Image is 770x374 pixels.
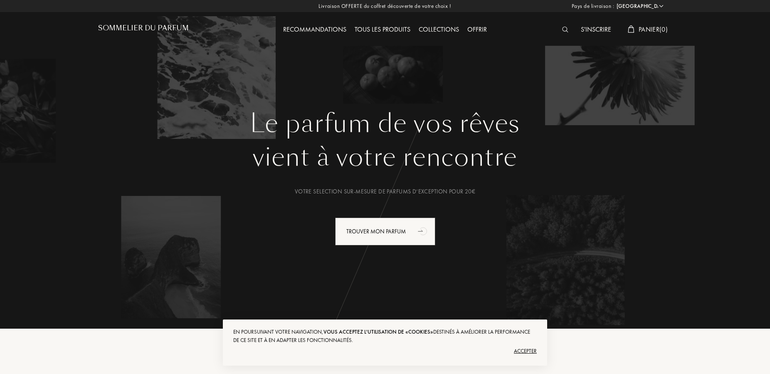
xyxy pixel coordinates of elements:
[329,218,442,245] a: Trouver mon parfumanimation
[104,139,666,176] div: vient à votre rencontre
[233,328,537,344] div: En poursuivant votre navigation, destinés à améliorer la performance de ce site et à en adapter l...
[233,344,537,358] div: Accepter
[572,2,615,10] span: Pays de livraison :
[415,223,432,239] div: animation
[98,24,189,32] h1: Sommelier du Parfum
[279,25,350,35] div: Recommandations
[350,25,415,35] div: Tous les produits
[350,25,415,34] a: Tous les produits
[463,25,491,34] a: Offrir
[639,25,668,34] span: Panier ( 0 )
[562,27,568,32] img: search_icn_white.svg
[628,25,634,33] img: cart_white.svg
[577,25,615,34] a: S'inscrire
[577,25,615,35] div: S'inscrire
[658,3,664,9] img: arrow_w.png
[104,187,666,196] div: Votre selection sur-mesure de parfums d’exception pour 20€
[415,25,463,34] a: Collections
[463,25,491,35] div: Offrir
[415,25,463,35] div: Collections
[335,218,435,245] div: Trouver mon parfum
[279,25,350,34] a: Recommandations
[323,328,433,335] span: vous acceptez l'utilisation de «cookies»
[104,109,666,139] h1: Le parfum de vos rêves
[98,24,189,35] a: Sommelier du Parfum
